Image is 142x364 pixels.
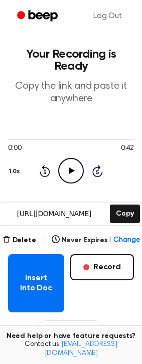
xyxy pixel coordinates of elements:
span: 0:00 [8,143,21,154]
h1: Your Recording is Ready [8,48,134,72]
button: Never Expires|Change [52,235,140,246]
a: Beep [10,7,67,26]
span: 0:42 [121,143,134,154]
span: Recording History [52,324,97,333]
button: 1.0x [8,163,23,180]
button: Copy [110,205,139,223]
button: Record [70,254,134,280]
button: Delete [3,235,36,246]
span: | [42,234,46,246]
span: | [109,235,111,246]
span: Change [113,235,139,246]
span: Contact us [6,340,136,358]
a: [EMAIL_ADDRESS][DOMAIN_NAME] [45,341,117,357]
button: Insert into Doc [8,254,64,312]
button: Recording History [38,320,104,336]
a: Log Out [83,4,132,28]
p: Copy the link and paste it anywhere [8,80,134,105]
